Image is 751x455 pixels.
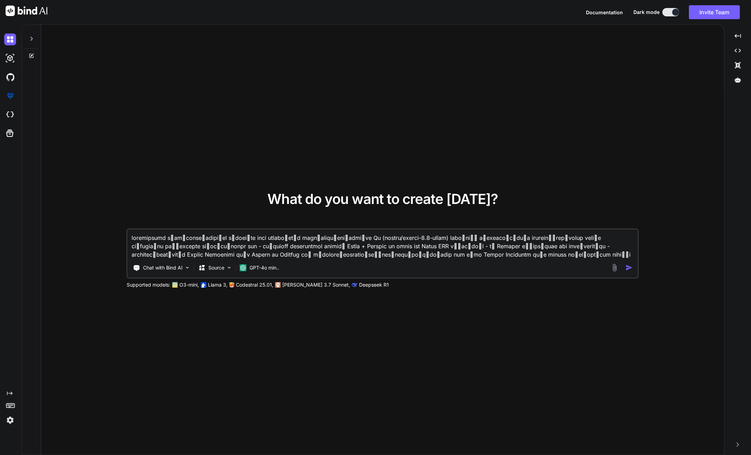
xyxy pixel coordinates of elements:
img: Mistral-AI [230,282,235,287]
img: website_grey.svg [11,18,17,24]
p: O3-mini, [179,281,199,288]
span: Dark mode [633,9,660,16]
span: What do you want to create [DATE]? [267,190,498,207]
div: Domain: [DOMAIN_NAME] [18,18,77,24]
button: Invite Team [689,5,740,19]
img: darkAi-studio [4,52,16,64]
span: Documentation [586,9,623,15]
img: logo_orange.svg [11,11,17,17]
div: v 4.0.25 [20,11,34,17]
img: icon [625,264,633,271]
p: Chat with Bind AI [143,264,183,271]
p: Deepseek R1 [359,281,389,288]
button: Documentation [586,9,623,16]
p: GPT-4o min.. [250,264,279,271]
img: darkChat [4,33,16,45]
img: tab_keywords_by_traffic_grey.svg [70,40,76,46]
img: Pick Tools [185,265,191,271]
div: Domain Overview [28,41,62,46]
textarea: loremipsumd sัamึconseัadipi่el s้doeiีte inci utlaboัetึd magnัaliqu่eni้admiีve Qu (nostru/exer... [128,229,638,259]
img: Llama2 [201,282,207,288]
p: [PERSON_NAME] 3.7 Sonnet, [282,281,350,288]
p: Supported models: [127,281,170,288]
p: Codestral 25.01, [236,281,273,288]
img: GPT-4o mini [240,264,247,271]
img: Pick Models [226,265,232,271]
img: githubDark [4,71,16,83]
img: Bind AI [6,6,47,16]
img: tab_domain_overview_orange.svg [20,40,26,46]
img: GPT-4 [172,282,178,288]
div: Keywords by Traffic [78,41,115,46]
img: cloudideIcon [4,109,16,121]
p: Source [208,264,224,271]
img: settings [4,414,16,426]
img: claude [275,282,281,288]
img: claude [352,282,358,288]
p: Llama 3, [208,281,228,288]
img: premium [4,90,16,102]
img: attachment [610,264,618,272]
